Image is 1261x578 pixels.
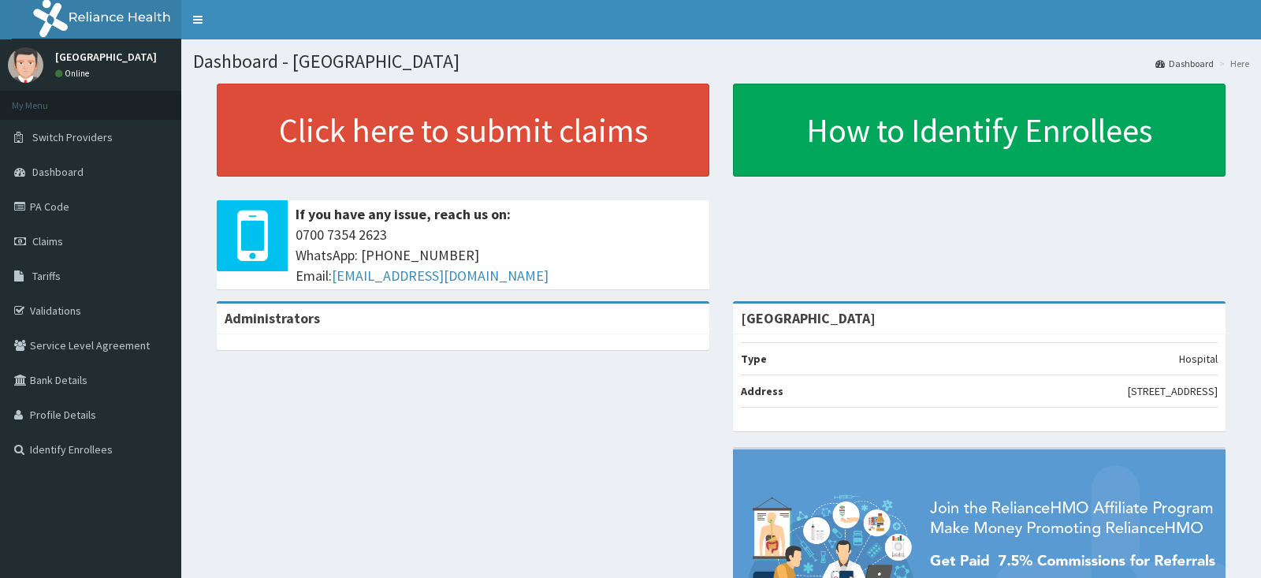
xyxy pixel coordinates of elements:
b: Administrators [225,309,320,327]
p: [STREET_ADDRESS] [1128,383,1218,399]
p: [GEOGRAPHIC_DATA] [55,51,157,62]
span: Dashboard [32,165,84,179]
a: Click here to submit claims [217,84,709,177]
b: Address [741,384,783,398]
p: Hospital [1179,351,1218,367]
a: Dashboard [1155,57,1214,70]
span: 0700 7354 2623 WhatsApp: [PHONE_NUMBER] Email: [296,225,701,285]
span: Tariffs [32,269,61,283]
a: How to Identify Enrollees [733,84,1226,177]
img: User Image [8,47,43,83]
a: Online [55,68,93,79]
span: Switch Providers [32,130,113,144]
li: Here [1215,57,1249,70]
strong: [GEOGRAPHIC_DATA] [741,309,876,327]
span: Claims [32,234,63,248]
b: Type [741,352,767,366]
b: If you have any issue, reach us on: [296,205,511,223]
h1: Dashboard - [GEOGRAPHIC_DATA] [193,51,1249,72]
a: [EMAIL_ADDRESS][DOMAIN_NAME] [332,267,549,285]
